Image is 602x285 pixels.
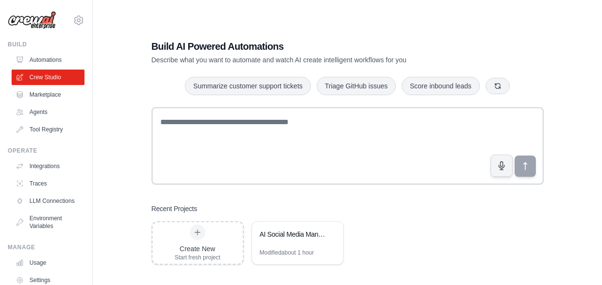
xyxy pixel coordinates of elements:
[12,52,84,68] a: Automations
[12,193,84,209] a: LLM Connections
[486,78,510,94] button: Get new suggestions
[260,229,326,239] div: AI Social Media Management Suite
[12,104,84,120] a: Agents
[175,244,221,254] div: Create New
[152,55,476,65] p: Describe what you want to automate and watch AI create intelligent workflows for you
[12,70,84,85] a: Crew Studio
[152,204,197,214] h3: Recent Projects
[402,77,480,95] button: Score inbound leads
[175,254,221,261] div: Start fresh project
[12,176,84,191] a: Traces
[8,243,84,251] div: Manage
[12,87,84,102] a: Marketplace
[12,122,84,137] a: Tool Registry
[12,255,84,271] a: Usage
[185,77,310,95] button: Summarize customer support tickets
[490,155,513,177] button: Click to speak your automation idea
[8,11,56,29] img: Logo
[8,41,84,48] div: Build
[12,211,84,234] a: Environment Variables
[260,249,314,256] div: Modified about 1 hour
[8,147,84,155] div: Operate
[317,77,396,95] button: Triage GitHub issues
[152,40,476,53] h1: Build AI Powered Automations
[12,158,84,174] a: Integrations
